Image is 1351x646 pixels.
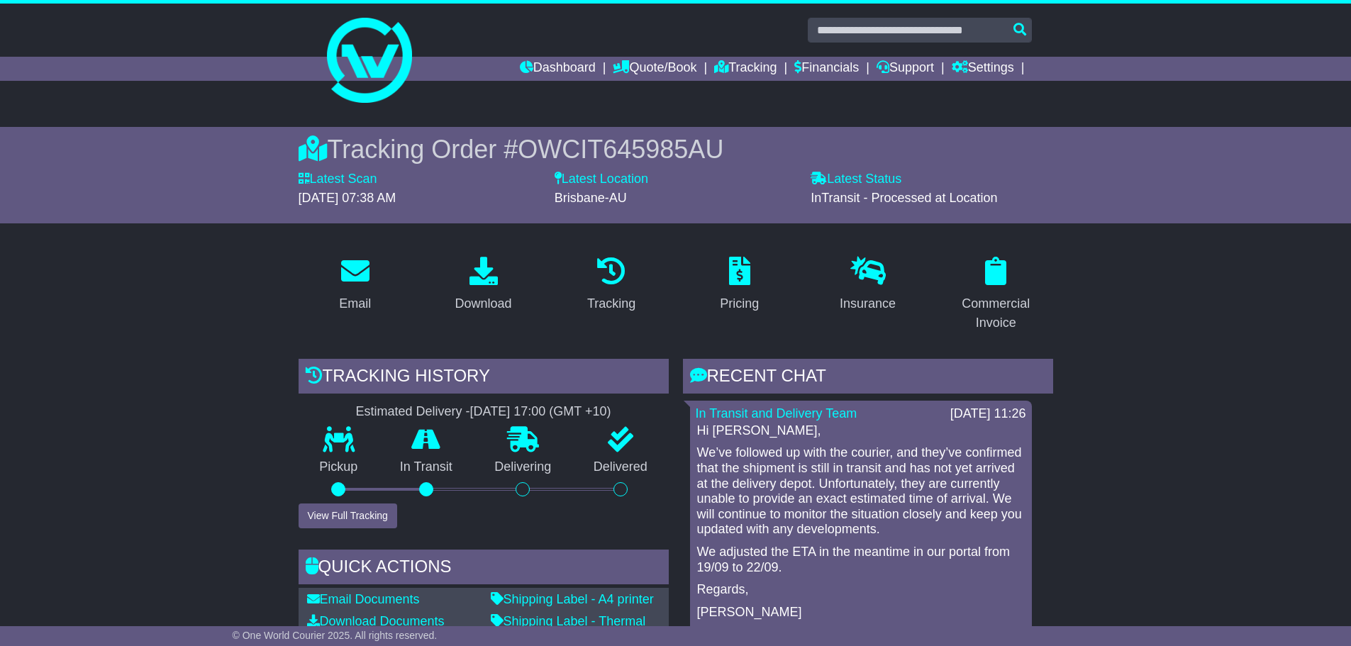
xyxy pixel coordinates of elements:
label: Latest Status [811,172,901,187]
a: Email Documents [307,592,420,606]
div: Pricing [720,294,759,313]
div: Quick Actions [299,550,669,588]
a: Shipping Label - Thermal printer [491,614,646,644]
a: Support [877,57,934,81]
a: Insurance [830,252,905,318]
span: [DATE] 07:38 AM [299,191,396,205]
div: Email [339,294,371,313]
div: Download [455,294,511,313]
p: [PERSON_NAME] [697,605,1025,620]
span: InTransit - Processed at Location [811,191,997,205]
a: Settings [952,57,1014,81]
div: Tracking [587,294,635,313]
p: Delivered [572,460,669,475]
a: Download Documents [307,614,445,628]
div: Commercial Invoice [948,294,1044,333]
a: Quote/Book [613,57,696,81]
button: View Full Tracking [299,503,397,528]
a: Financials [794,57,859,81]
a: Email [330,252,380,318]
div: Estimated Delivery - [299,404,669,420]
a: Dashboard [520,57,596,81]
p: Delivering [474,460,573,475]
a: Shipping Label - A4 printer [491,592,654,606]
a: In Transit and Delivery Team [696,406,857,421]
span: © One World Courier 2025. All rights reserved. [233,630,438,641]
label: Latest Location [555,172,648,187]
div: Tracking history [299,359,669,397]
span: Brisbane-AU [555,191,627,205]
p: In Transit [379,460,474,475]
div: [DATE] 11:26 [950,406,1026,422]
p: Pickup [299,460,379,475]
div: Tracking Order # [299,134,1053,165]
div: RECENT CHAT [683,359,1053,397]
p: We adjusted the ETA in the meantime in our portal from 19/09 to 22/09. [697,545,1025,575]
p: Hi [PERSON_NAME], [697,423,1025,439]
label: Latest Scan [299,172,377,187]
p: Regards, [697,582,1025,598]
span: OWCIT645985AU [518,135,723,164]
a: Download [445,252,521,318]
a: Commercial Invoice [939,252,1053,338]
div: [DATE] 17:00 (GMT +10) [470,404,611,420]
a: Pricing [711,252,768,318]
a: Tracking [578,252,645,318]
p: We’ve followed up with the courier, and they’ve confirmed that the shipment is still in transit a... [697,445,1025,538]
a: Tracking [714,57,777,81]
div: Insurance [840,294,896,313]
